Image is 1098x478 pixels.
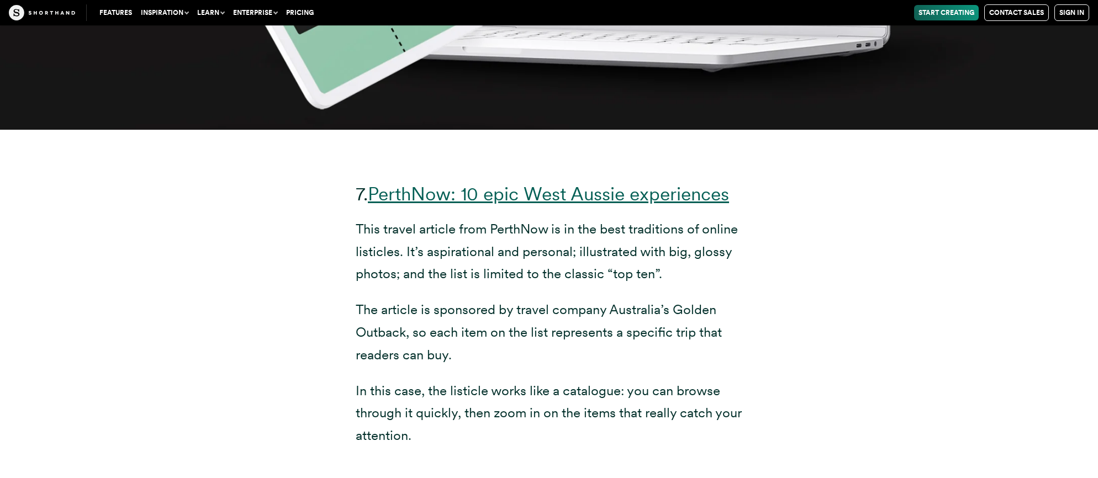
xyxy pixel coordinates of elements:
p: The article is sponsored by travel company Australia’s Golden Outback, so each item on the list r... [356,299,742,366]
a: PerthNow: 10 epic West Aussie experiences [368,183,729,205]
h3: 7. [356,183,742,205]
p: This travel article from PerthNow is in the best traditions of online listicles. It’s aspirationa... [356,218,742,285]
button: Enterprise [229,5,282,20]
p: In this case, the listicle works like a catalogue: you can browse through it quickly, then zoom i... [356,380,742,447]
a: Sign in [1054,4,1089,21]
a: Start Creating [914,5,979,20]
a: Contact Sales [984,4,1049,21]
img: The Craft [9,5,75,20]
button: Inspiration [136,5,193,20]
a: Features [95,5,136,20]
button: Learn [193,5,229,20]
a: Pricing [282,5,318,20]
